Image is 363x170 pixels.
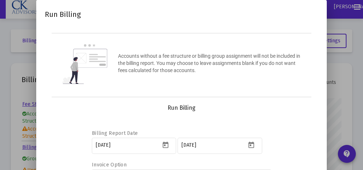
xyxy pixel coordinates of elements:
button: Open calendar [246,140,256,150]
div: Run Billing [53,104,310,112]
img: question [62,44,107,84]
input: Select an end Date [181,142,246,148]
input: Select a start Date [96,142,160,148]
p: Accounts without a fee structure or billing group assignment will not be included in the billing ... [118,52,301,74]
label: Billing Report Date [92,130,268,136]
label: Invoice Option [92,162,268,168]
h2: Run Billing [45,9,81,20]
button: Open calendar [160,140,171,150]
